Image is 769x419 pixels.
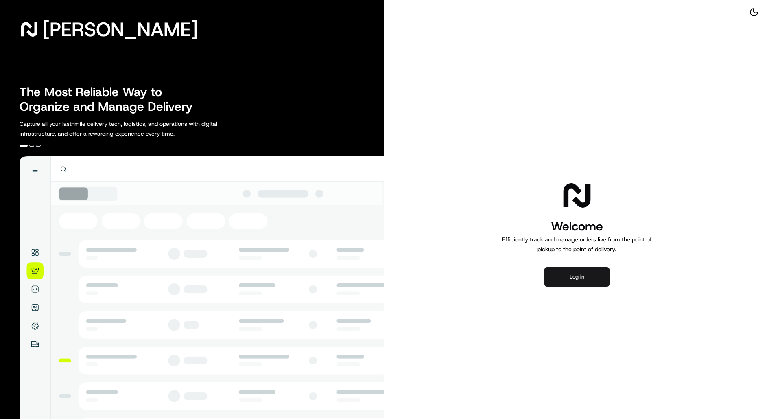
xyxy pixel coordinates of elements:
span: [PERSON_NAME] [42,21,198,37]
h1: Welcome [499,218,655,235]
p: Capture all your last-mile delivery tech, logistics, and operations with digital infrastructure, ... [20,119,254,138]
p: Efficiently track and manage orders live from the point of pickup to the point of delivery. [499,235,655,254]
button: Log in [544,267,610,287]
h2: The Most Reliable Way to Organize and Manage Delivery [20,85,202,114]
